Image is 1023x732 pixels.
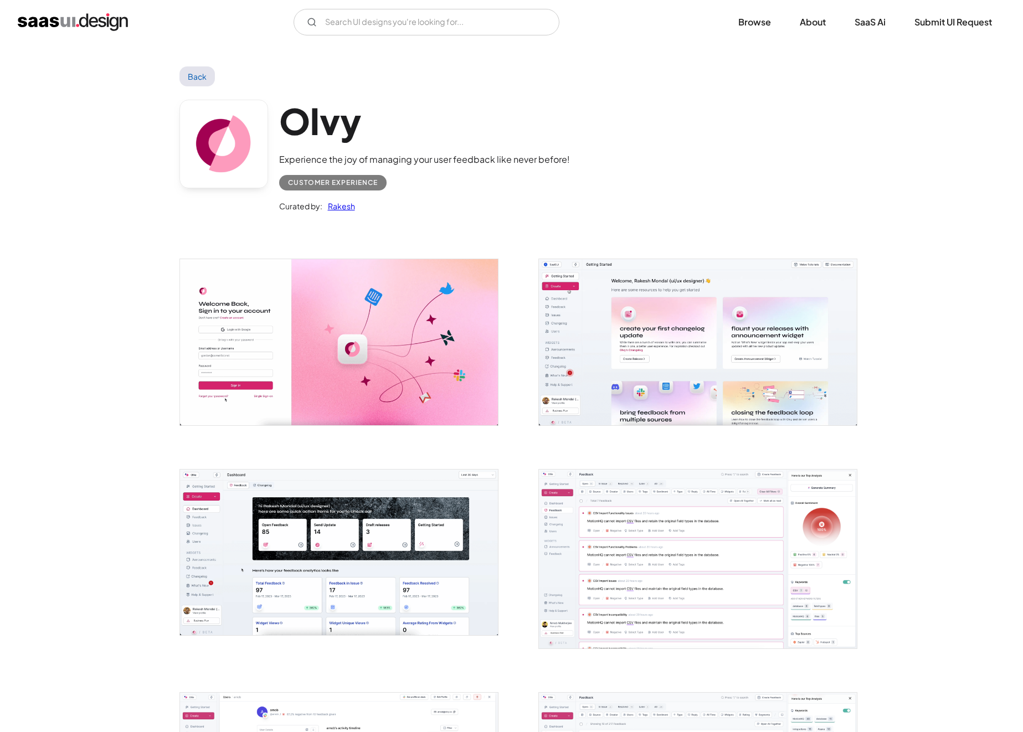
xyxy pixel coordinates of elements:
[180,259,498,425] a: open lightbox
[539,259,857,425] a: open lightbox
[279,153,570,166] div: Experience the joy of managing your user feedback like never before!
[179,66,215,86] a: Back
[180,259,498,425] img: 64151e20babae4e17ecbc73e_Olvy%20Sign%20In.png
[180,470,498,635] a: open lightbox
[294,9,559,35] input: Search UI designs you're looking for...
[539,470,857,648] a: open lightbox
[539,470,857,648] img: 6414902036588b554ef4056c_image%203.png
[288,176,378,189] div: Customer Experience
[294,9,559,35] form: Email Form
[786,10,839,34] a: About
[539,259,857,425] img: 64151e20babae48621cbc73d_Olvy%20Getting%20Started.png
[725,10,784,34] a: Browse
[279,199,322,213] div: Curated by:
[841,10,899,34] a: SaaS Ai
[279,100,570,142] h1: Olvy
[322,199,355,213] a: Rakesh
[901,10,1005,34] a: Submit UI Request
[18,13,128,31] a: home
[180,470,498,635] img: 64151e20822687b8b9774840_Olvy%20Dashboard.png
